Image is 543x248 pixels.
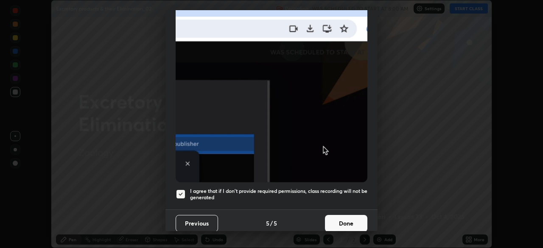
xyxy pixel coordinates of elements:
[190,188,367,201] h5: I agree that if I don't provide required permissions, class recording will not be generated
[176,215,218,232] button: Previous
[266,219,269,228] h4: 5
[270,219,273,228] h4: /
[274,219,277,228] h4: 5
[325,215,367,232] button: Done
